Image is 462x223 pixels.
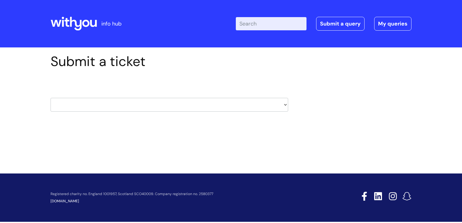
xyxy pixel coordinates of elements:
a: My queries [374,17,411,31]
p: info hub [101,19,122,29]
a: [DOMAIN_NAME] [51,199,79,203]
input: Search [236,17,306,30]
a: Submit a query [316,17,365,31]
p: Registered charity no. England 1001957, Scotland SCO40009. Company registration no. 2580377 [51,192,319,196]
h1: Submit a ticket [51,53,288,70]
